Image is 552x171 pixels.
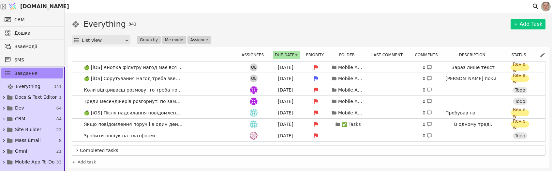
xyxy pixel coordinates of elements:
[81,74,186,83] span: 🍏 [iOS] Сорутування Нагод треба зверху ті в яких були новіші взаємодії
[338,87,364,94] p: Mobile App To-Do
[53,83,62,90] span: 341
[56,105,62,111] span: 64
[271,121,300,128] div: [DATE]
[250,75,258,82] span: Ol
[81,131,157,141] span: Зробити пошук на платформі
[15,148,27,155] span: Omni
[78,159,96,165] span: Add task
[59,137,62,144] span: 8
[457,51,491,59] button: Description
[423,98,432,105] div: 0
[8,0,18,13] img: Logo
[7,0,65,13] a: [DOMAIN_NAME]
[250,86,258,94] img: m.
[504,51,537,59] div: Status
[187,36,211,44] button: Assignee
[423,132,432,139] div: 0
[513,141,527,154] span: Review
[15,105,24,111] span: Dev
[14,70,37,77] span: Завдання
[541,2,551,11] img: 1560949290925-CROPPED-IMG_0201-2-.jpg
[515,98,525,105] span: Todo
[271,75,300,82] div: [DATE]
[513,61,527,74] span: Review
[137,36,161,44] button: Group by
[250,132,258,140] img: my
[81,108,186,118] span: 🍏 [iOS] Після надсилання повідомлення його не видно
[83,18,126,30] h1: Everything
[56,148,62,155] span: 21
[513,118,527,131] span: Review
[1,41,63,52] a: Взаємодії
[1,14,63,25] a: CRM
[271,110,300,116] div: [DATE]
[445,110,501,123] p: Пробував на [GEOGRAPHIC_DATA]
[446,51,502,59] div: Description
[72,84,545,95] a: Коли відкриваєш розмову, то треба показувати знизу повідомленняm.[DATE]Mobile App To-Do0 Todo
[15,159,55,165] span: Mobile App To-Do
[369,51,409,59] button: Last comment
[515,132,525,139] span: Todo
[338,110,364,116] p: Mobile App To-Do
[72,119,545,130] a: Якщо повідомлення поруч і в один день то мають бути разомih[DATE]✅ Tasks0 В одному треді.Review
[368,51,410,59] div: Last comment
[423,87,432,94] div: 0
[72,62,545,73] a: 🍏 [iOS] Кнопка фільтру нагод має вся спрацьовуватиOl[DATE]Mobile App To-Do0 Зараз лише текстReview
[513,106,527,119] span: Review
[272,51,301,59] div: Due date
[59,94,62,101] span: 1
[14,43,60,50] span: Взаємодії
[423,110,432,116] div: 0
[56,116,62,122] span: 84
[80,147,543,154] span: Completed tasks
[423,75,432,82] div: 0
[1,68,63,78] a: Завдання
[271,64,300,71] div: [DATE]
[15,115,25,122] span: CRM
[509,51,532,59] button: Status
[14,57,60,63] span: SMS
[342,121,361,128] p: ✅ Tasks
[240,51,270,59] button: Assignees
[72,96,545,107] a: Треди месенджерів розгорнуті по замовчуванню.m.[DATE]Mobile App To-Do0 Todo
[56,159,62,165] span: 33
[413,51,443,59] button: Comments
[15,137,41,144] span: Mass Email
[250,97,258,105] img: m.
[15,94,57,101] span: Docs & Text Editor
[271,132,300,139] div: [DATE]
[16,83,40,90] span: Everything
[271,98,300,105] div: [DATE]
[72,107,545,118] a: 🍏 [iOS] Після надсилання повідомлення його не видноih[DATE]Mobile App To-Do0 Пробував на [GEOGRAP...
[338,98,364,105] p: Mobile App To-Do
[423,64,432,71] div: 0
[338,64,364,71] p: Mobile App To-Do
[81,120,186,129] span: Якщо повідомлення поруч і в один день то мають бути разом
[337,51,361,59] button: Folder
[304,51,330,59] button: Priority
[423,121,432,128] div: 0
[454,121,492,128] div: В одному треді.
[15,126,41,133] span: Site Builder
[333,51,365,59] div: Folder
[1,28,63,38] a: Дошка
[20,3,69,10] span: [DOMAIN_NAME]
[452,64,495,71] p: Зараз лише текст
[82,36,125,45] div: List view
[515,87,525,93] span: Todo
[273,51,301,59] button: Due date
[81,85,186,95] span: Коли відкриваєш розмову, то треба показувати знизу повідомлення
[72,130,545,141] a: Зробити пошук на платформіmy[DATE]0 Todo
[81,63,186,72] span: 🍏 [iOS] Кнопка фільтру нагод має вся спрацьовувати
[72,73,545,84] a: 🍏 [iOS] Сорутування Нагод треба зверху ті в яких були новіші взаємодіїOl[DATE]Mobile App To-Do0 [...
[14,16,25,23] span: CRM
[72,159,96,165] a: Add task
[250,120,258,128] img: ih
[250,109,258,117] img: ih
[250,63,258,71] span: Ol
[511,19,545,29] a: Add Task
[513,72,527,85] span: Review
